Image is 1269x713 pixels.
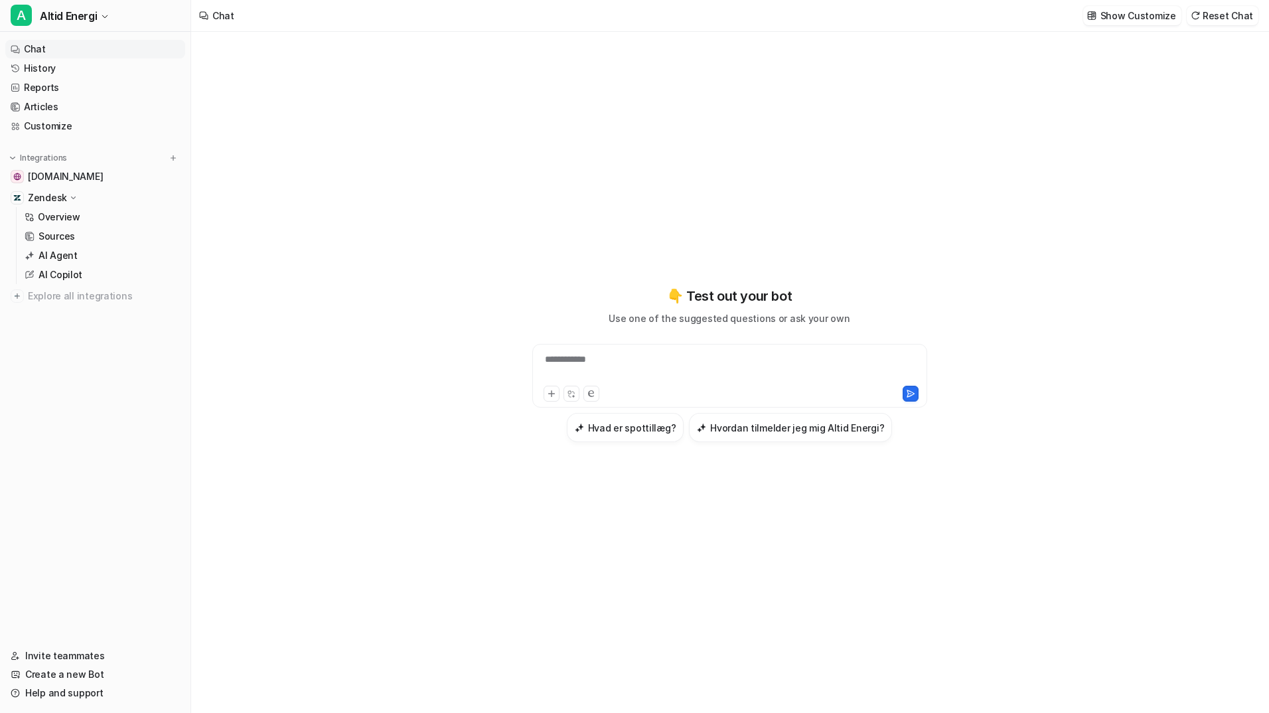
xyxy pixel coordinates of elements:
div: I am unable to find out how to uninstall the zendesk integration - where do i do that? [58,268,244,307]
a: Create a new Bot [5,665,185,684]
p: AI Agent [38,249,78,262]
div: Close [233,5,257,29]
div: Hey [PERSON_NAME] - thanks again for the chat sorry for the disjointed communication [DATE] betwe... [11,388,218,560]
a: Reports [5,78,185,97]
button: Hvad er spottillæg?Hvad er spottillæg? [567,413,684,442]
a: Articles [5,98,185,116]
div: I am unable to find out how to uninstall the zendesk integration - where do i do that?/[PERSON_NAME] [48,260,255,335]
a: Customize [5,117,185,135]
a: Overview [19,208,185,226]
span: [DOMAIN_NAME] [28,170,103,183]
div: It won't erase any customization or past ticket training etc so you should be free to do this wit... [21,59,207,163]
p: Use one of the suggested questions or ask your own [609,311,850,325]
img: menu_add.svg [169,153,178,163]
a: Sources [19,227,185,246]
span: Altid Energi [40,7,97,25]
div: Think I managed now - it's currently reinstalling [48,336,255,378]
a: AI Copilot [19,266,185,284]
img: reset [1191,11,1200,21]
button: Hvordan tilmelder jeg mig Altid Energi?Hvordan tilmelder jeg mig Altid Energi? [689,413,892,442]
span: A [11,5,32,26]
p: Zendesk [28,191,67,204]
div: Chat [212,9,234,23]
button: Integrations [5,151,71,165]
button: Send a message… [228,430,249,451]
a: Invite teammates [5,647,185,665]
a: Chat [5,40,185,58]
p: AI Copilot [38,268,82,281]
button: Gif picker [42,435,52,445]
p: Sources [38,230,75,243]
button: go back [9,5,34,31]
div: ms@altidenergi.dk says… [11,336,255,388]
a: altidenergi.dk[DOMAIN_NAME] [5,167,185,186]
p: Show Customize [1100,9,1176,23]
button: Show Customize [1083,6,1181,25]
div: /[PERSON_NAME] [58,313,244,327]
a: History [5,59,185,78]
button: Emoji picker [21,435,31,445]
a: Help and support [5,684,185,702]
button: Start recording [84,435,95,445]
img: Profile image for Operator [38,7,59,29]
button: Reset Chat [1187,6,1258,25]
img: customize [1087,11,1096,21]
img: Hvad er spottillæg? [575,423,584,433]
p: Integrations [20,153,67,163]
div: Katelin. [21,228,207,242]
img: Zendesk [13,194,21,202]
button: Upload attachment [63,435,74,445]
a: Explore all integrations [5,287,185,305]
img: Hvordan tilmelder jeg mig Altid Energi? [697,423,706,433]
button: Home [208,5,233,31]
img: explore all integrations [11,289,24,303]
div: Hoping this sorts your issues out, if not then I'll be on the call to collect more info anyway to... [21,170,207,209]
img: expand menu [8,153,17,163]
p: Overview [38,210,80,224]
a: AI Agent [19,246,185,265]
h3: Hvad er spottillæg? [588,421,676,435]
div: ms@altidenergi.dk says… [11,260,255,336]
div: Katelin says… [11,388,255,590]
img: altidenergi.dk [13,173,21,181]
p: 👇 Test out your bot [667,286,792,306]
span: Explore all integrations [28,285,180,307]
div: Thanks, [21,215,207,228]
h3: Hvordan tilmelder jeg mig Altid Energi? [710,421,884,435]
div: Hey [PERSON_NAME] - thanks again for the chat sorry for the disjointed communication [DATE] betwe... [21,396,207,552]
textarea: Message… [11,407,254,430]
h1: Operator [64,13,112,23]
div: Think I managed now - it's currently reinstalling [58,344,244,370]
